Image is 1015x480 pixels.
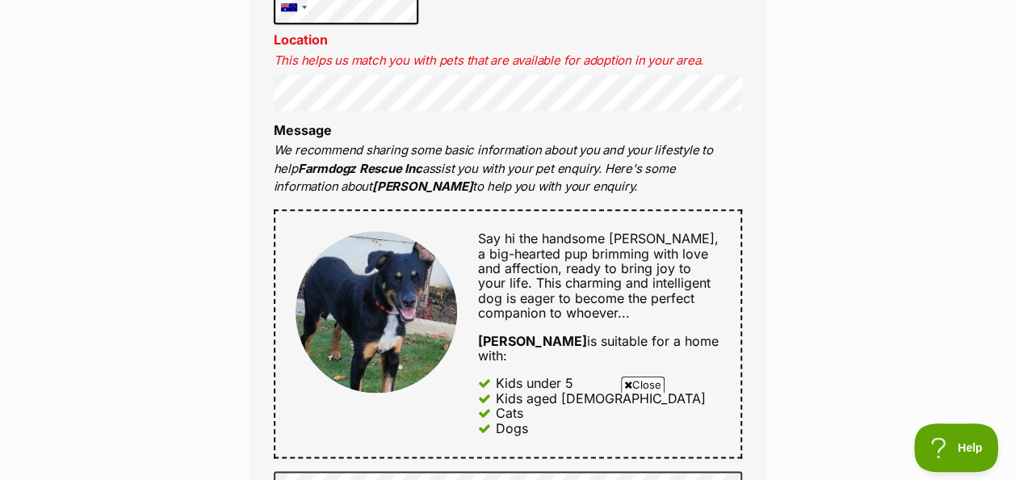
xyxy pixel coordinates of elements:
[478,230,719,321] span: Say hi the handsome [PERSON_NAME], a big-hearted pup brimming with love and affection, ready to b...
[914,423,999,472] iframe: Help Scout Beacon - Open
[274,122,332,138] label: Message
[496,376,573,390] div: Kids under 5
[116,399,900,472] iframe: Advertisement
[621,377,665,393] span: Close
[296,231,457,393] img: Nixon
[274,141,742,196] p: We recommend sharing some basic information about you and your lifestyle to help assist you with ...
[298,161,422,176] strong: Farmdogz Rescue Inc
[274,32,328,48] label: Location
[478,333,587,349] strong: [PERSON_NAME]
[478,334,719,364] div: is suitable for a home with:
[274,52,742,70] p: This helps us match you with pets that are available for adoption in your area.
[372,179,472,194] strong: [PERSON_NAME]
